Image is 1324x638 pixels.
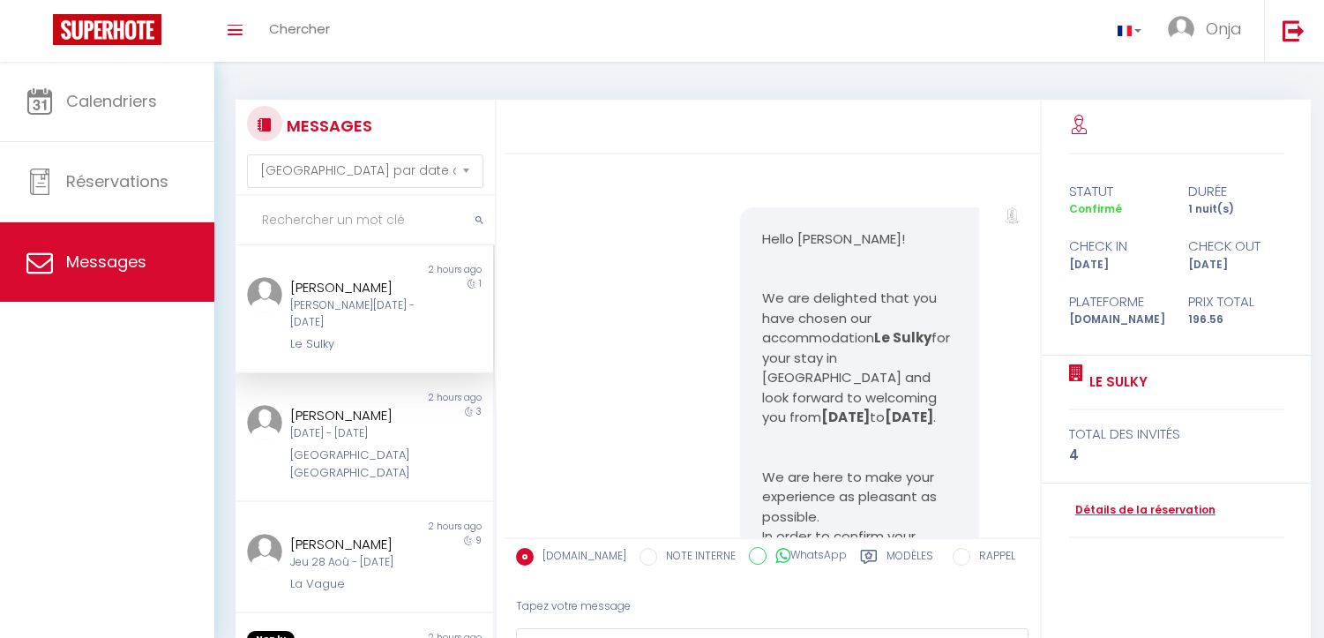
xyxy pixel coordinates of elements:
[247,277,282,312] img: ...
[290,575,417,593] div: La Vague
[1058,181,1177,202] div: statut
[970,548,1015,567] label: RAPPEL
[762,468,957,528] p: We are here to make your experience as pleasant as possible.
[1177,291,1296,312] div: Prix total
[1058,257,1177,274] div: [DATE]
[1283,19,1305,41] img: logout
[290,534,417,555] div: [PERSON_NAME]
[1058,236,1177,257] div: check in
[1083,372,1148,393] a: Le Sulky
[762,289,957,428] p: We are delighted that you have chosen our accommodation for your stay in [GEOGRAPHIC_DATA] and lo...
[1177,181,1296,202] div: durée
[66,90,157,112] span: Calendriers
[53,14,161,45] img: Super Booking
[767,547,847,567] label: WhatsApp
[364,520,493,534] div: 2 hours ago
[1177,257,1296,274] div: [DATE]
[1177,311,1296,328] div: 196.56
[534,548,626,567] label: [DOMAIN_NAME]
[1177,201,1296,218] div: 1 nuit(s)
[282,106,372,146] h3: MESSAGES
[290,425,417,442] div: [DATE] - [DATE]
[1058,311,1177,328] div: [DOMAIN_NAME]
[236,196,495,245] input: Rechercher un mot clé
[290,277,417,298] div: [PERSON_NAME]
[247,405,282,440] img: ...
[290,554,417,571] div: Jeu 28 Aoû - [DATE]
[1206,18,1242,40] span: Onja
[476,405,482,418] span: 3
[364,391,493,405] div: 2 hours ago
[516,585,1029,628] div: Tapez votre message
[66,251,146,273] span: Messages
[1069,424,1284,445] div: total des invités
[1058,291,1177,312] div: Plateforme
[269,19,330,38] span: Chercher
[66,170,168,192] span: Réservations
[1069,445,1284,466] div: 4
[290,297,417,331] div: [PERSON_NAME][DATE] - [DATE]
[479,277,482,290] span: 1
[874,328,931,347] strong: Le Sulky
[1069,502,1216,519] a: Détails de la réservation
[290,447,417,483] div: [GEOGRAPHIC_DATA] [GEOGRAPHIC_DATA]
[1168,16,1194,42] img: ...
[1002,207,1022,223] img: ...
[885,408,933,426] strong: [DATE]
[886,548,933,570] label: Modèles
[1069,201,1122,216] span: Confirmé
[1177,236,1296,257] div: check out
[657,548,736,567] label: NOTE INTERNE
[475,534,482,547] span: 9
[290,335,417,353] div: Le Sulky
[364,263,493,277] div: 2 hours ago
[821,408,870,426] strong: [DATE]
[247,534,282,569] img: ...
[762,229,957,250] p: Hello [PERSON_NAME]!
[290,405,417,426] div: [PERSON_NAME]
